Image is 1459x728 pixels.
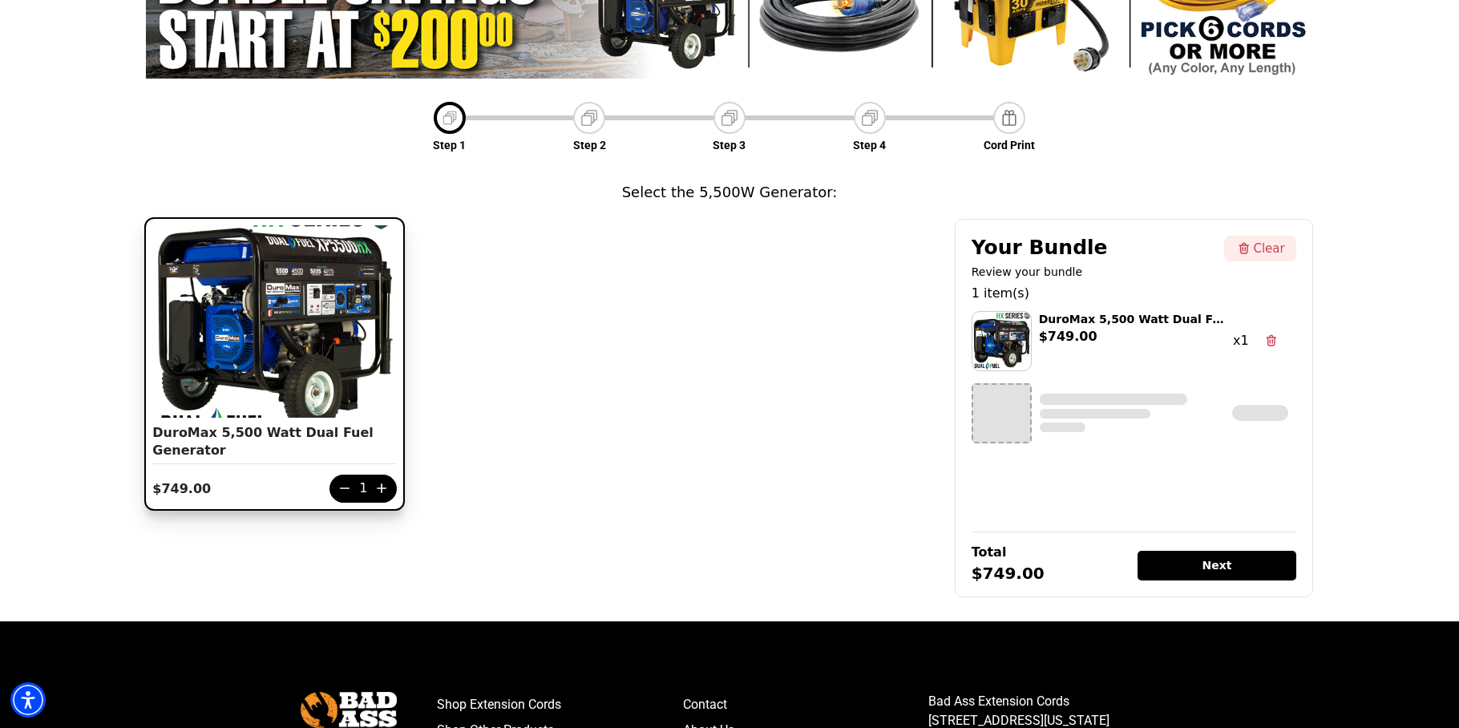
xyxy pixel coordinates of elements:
p: Step 4 [853,137,886,154]
p: Step 2 [573,137,606,154]
p: Step 3 [713,137,746,154]
div: Clear [1253,240,1284,258]
div: 1 [359,479,367,498]
div: Accessibility Menu [10,682,46,718]
div: DuroMax 5,500 Watt Dual Fuel Generator [152,424,397,464]
div: $749.00 [972,566,1045,580]
a: Contact [683,692,929,718]
a: Shop Extension Cords [437,692,683,718]
p: Cord Print [984,137,1035,154]
img: DuroMax 5,500 Watt Dual Fuel Generator [972,312,1031,370]
div: Total [972,544,1007,560]
div: $749.00 [152,481,297,496]
div: $749.00 [1039,327,1097,346]
div: Next [1138,551,1296,580]
div: Your Bundle [972,236,1219,260]
img: Bad Ass Extension Cords [301,692,397,728]
div: Review your bundle [972,264,1219,280]
div: x1 [1233,331,1249,350]
div: DuroMax 5,500 Watt Dual Fuel Generator [1039,311,1225,327]
p: Step 1 [433,137,466,154]
div: 1 item(s) [972,284,1296,303]
div: Select the 5,500W Generator: [622,181,838,203]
